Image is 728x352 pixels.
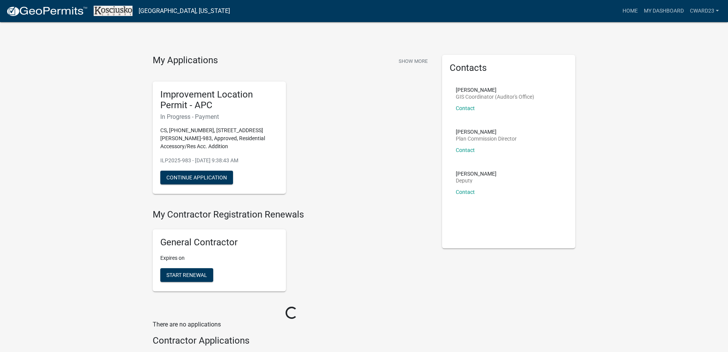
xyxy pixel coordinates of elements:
a: My Dashboard [641,4,687,18]
img: Kosciusko County, Indiana [94,6,133,16]
a: Home [619,4,641,18]
a: Contact [456,105,475,111]
p: CS, [PHONE_NUMBER], [STREET_ADDRESS][PERSON_NAME]-983, Approved, Residential Accessory/Res Acc. A... [160,126,278,150]
h4: My Applications [153,55,218,66]
p: [PERSON_NAME] [456,129,517,134]
wm-workflow-list-section: Contractor Applications [153,335,431,349]
button: Continue Application [160,171,233,184]
p: [PERSON_NAME] [456,87,534,93]
h5: Improvement Location Permit - APC [160,89,278,111]
p: Plan Commission Director [456,136,517,141]
span: Start Renewal [166,272,207,278]
wm-registration-list-section: My Contractor Registration Renewals [153,209,431,298]
h6: In Progress - Payment [160,113,278,120]
button: Show More [396,55,431,67]
p: ILP2025-983 - [DATE] 9:38:43 AM [160,157,278,165]
h5: Contacts [450,62,568,74]
p: Expires on [160,254,278,262]
a: cward23 [687,4,722,18]
p: There are no applications [153,320,431,329]
p: Deputy [456,178,497,183]
a: Contact [456,147,475,153]
p: [PERSON_NAME] [456,171,497,176]
h5: General Contractor [160,237,278,248]
h4: Contractor Applications [153,335,431,346]
a: [GEOGRAPHIC_DATA], [US_STATE] [139,5,230,18]
button: Start Renewal [160,268,213,282]
a: Contact [456,189,475,195]
h4: My Contractor Registration Renewals [153,209,431,220]
p: GIS Coordinator (Auditor's Office) [456,94,534,99]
